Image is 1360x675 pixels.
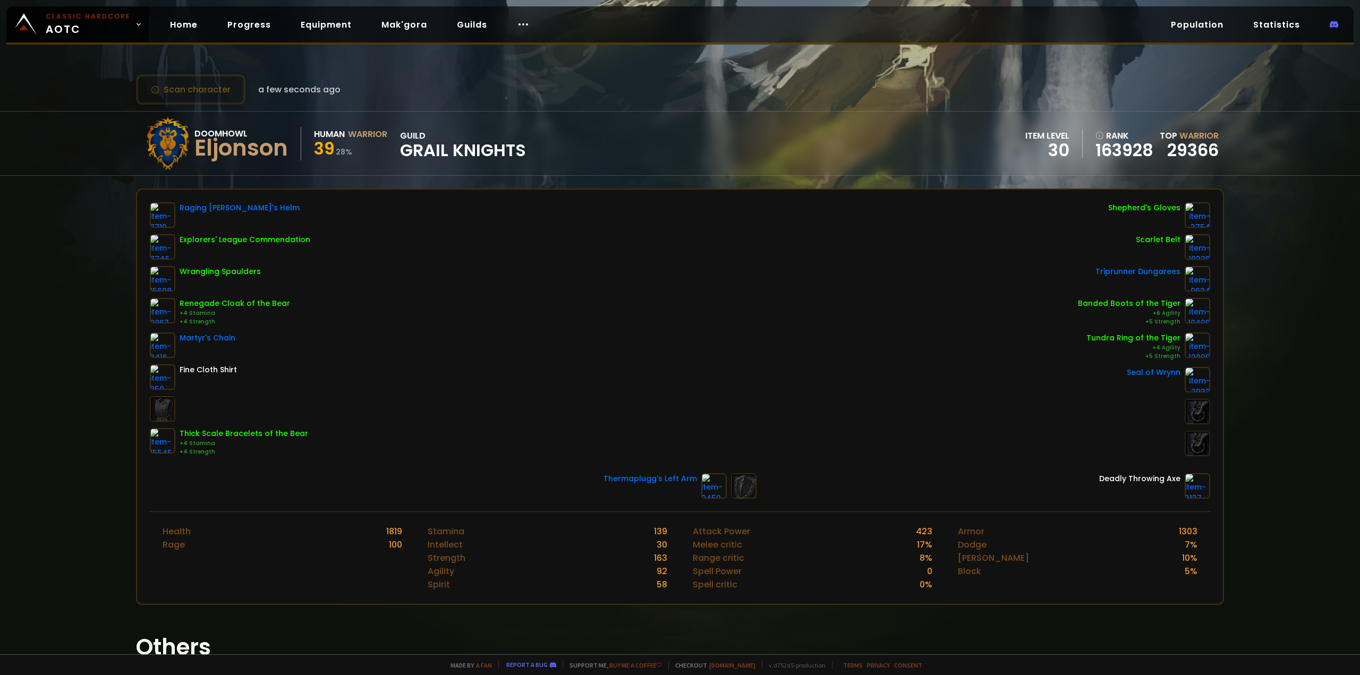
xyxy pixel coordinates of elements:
[46,12,131,21] small: Classic Hardcore
[1185,367,1210,392] img: item-2933
[1167,138,1219,162] a: 29366
[1095,266,1180,277] div: Triprunner Dungarees
[163,538,185,551] div: Rage
[693,538,742,551] div: Melee critic
[150,298,175,323] img: item-9867
[336,147,352,157] small: 28 %
[428,565,454,578] div: Agility
[258,83,341,96] span: a few seconds ago
[1162,14,1232,36] a: Population
[136,74,245,105] button: Scan character
[1086,352,1180,361] div: +5 Strength
[400,129,526,158] div: guild
[400,142,526,158] span: Grail Knights
[1078,309,1180,318] div: +6 Agility
[843,661,863,669] a: Terms
[1095,142,1153,158] a: 163928
[657,565,667,578] div: 92
[348,127,387,141] div: Warrior
[136,630,1224,664] h1: Others
[476,661,492,669] a: a fan
[428,578,450,591] div: Spirit
[1025,129,1069,142] div: item level
[657,578,667,591] div: 58
[1086,344,1180,352] div: +4 Agility
[1179,130,1219,142] span: Warrior
[958,565,981,578] div: Block
[46,12,131,37] span: AOTC
[1245,14,1308,36] a: Statistics
[1185,473,1210,499] img: item-3137
[701,473,727,499] img: item-9459
[1179,525,1197,538] div: 1303
[194,127,288,140] div: Doomhowl
[180,202,300,213] div: Raging [PERSON_NAME]'s Helm
[506,661,548,669] a: Report a bug
[958,538,987,551] div: Dodge
[180,266,261,277] div: Wrangling Spaulders
[654,551,667,565] div: 163
[1095,129,1153,142] div: rank
[1185,234,1210,260] img: item-10329
[709,661,755,669] a: [DOMAIN_NAME]
[180,309,290,318] div: +4 Stamina
[292,14,360,36] a: Equipment
[654,525,667,538] div: 139
[1136,234,1180,245] div: Scarlet Belt
[1086,332,1180,344] div: Tundra Ring of the Tiger
[373,14,436,36] a: Mak'gora
[1127,367,1180,378] div: Seal of Wrynn
[180,439,308,448] div: +4 Stamina
[180,428,308,439] div: Thick Scale Bracelets of the Bear
[150,202,175,228] img: item-7719
[194,140,288,156] div: Eljonson
[150,364,175,390] img: item-859
[1078,298,1180,309] div: Banded Boots of the Tiger
[1185,565,1197,578] div: 5 %
[603,473,697,484] div: Thermaplugg's Left Arm
[917,538,932,551] div: 17 %
[1185,298,1210,323] img: item-10409
[150,428,175,454] img: item-15545
[1185,202,1210,228] img: item-3754
[219,14,279,36] a: Progress
[180,298,290,309] div: Renegade Cloak of the Bear
[693,578,737,591] div: Spell critic
[448,14,496,36] a: Guilds
[150,234,175,260] img: item-7746
[180,332,235,344] div: Martyr's Chain
[657,538,667,551] div: 30
[1099,473,1180,484] div: Deadly Throwing Axe
[180,448,308,456] div: +4 Strength
[1185,266,1210,292] img: item-9624
[150,332,175,358] img: item-3416
[180,234,310,245] div: Explorers' League Commendation
[314,136,335,160] span: 39
[693,551,744,565] div: Range critic
[1182,551,1197,565] div: 10 %
[163,525,191,538] div: Health
[428,525,464,538] div: Stamina
[668,661,755,669] span: Checkout
[762,661,826,669] span: v. d752d5 - production
[428,538,463,551] div: Intellect
[161,14,206,36] a: Home
[867,661,890,669] a: Privacy
[1025,142,1069,158] div: 30
[1078,318,1180,326] div: +5 Strength
[609,661,662,669] a: Buy me a coffee
[444,661,492,669] span: Made by
[389,538,402,551] div: 100
[150,266,175,292] img: item-15698
[1185,332,1210,358] img: item-12009
[563,661,662,669] span: Support me,
[958,525,984,538] div: Armor
[894,661,922,669] a: Consent
[693,525,750,538] div: Attack Power
[927,565,932,578] div: 0
[1160,129,1219,142] div: Top
[180,364,237,375] div: Fine Cloth Shirt
[920,551,932,565] div: 8 %
[1185,538,1197,551] div: 7 %
[1108,202,1180,213] div: Shepherd's Gloves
